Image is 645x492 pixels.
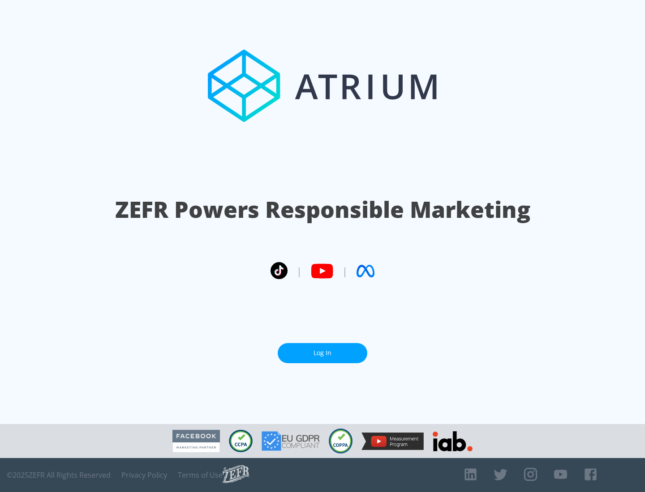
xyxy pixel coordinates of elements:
a: Log In [278,343,367,363]
img: Facebook Marketing Partner [172,430,220,453]
span: | [297,264,302,278]
img: IAB [433,431,473,451]
img: GDPR Compliant [262,431,320,451]
span: | [342,264,348,278]
a: Privacy Policy [121,471,167,479]
img: CCPA Compliant [229,430,253,452]
img: YouTube Measurement Program [361,433,424,450]
span: © 2025 ZEFR All Rights Reserved [7,471,111,479]
img: COPPA Compliant [329,428,353,454]
h1: ZEFR Powers Responsible Marketing [115,194,530,225]
a: Terms of Use [178,471,223,479]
